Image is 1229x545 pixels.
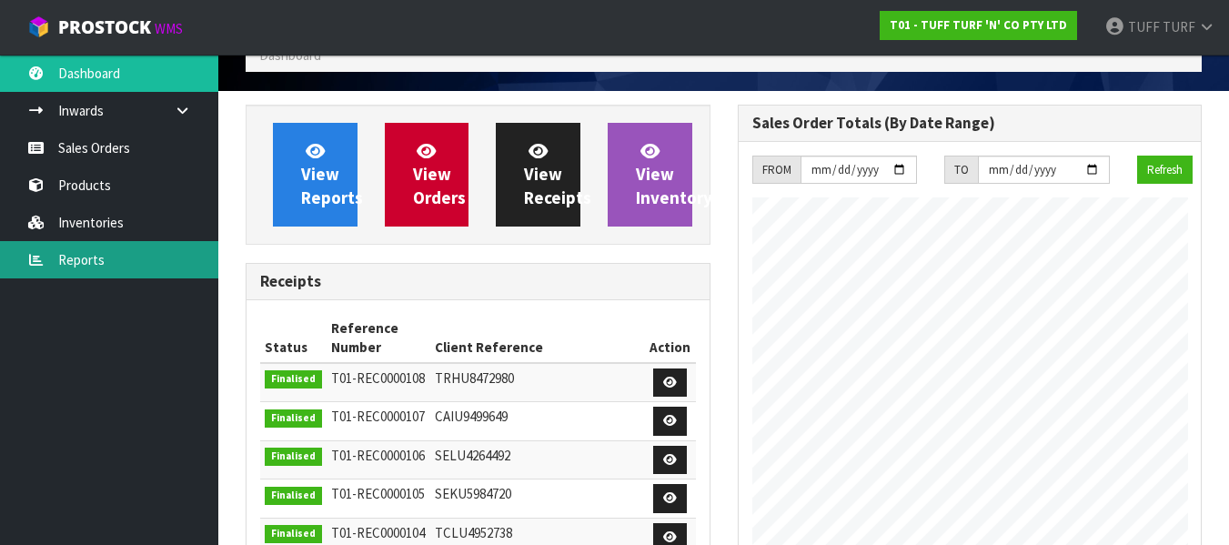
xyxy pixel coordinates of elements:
h3: Receipts [260,273,696,290]
a: ViewInventory [608,123,692,227]
span: SELU4264492 [435,447,510,464]
span: Finalised [265,487,322,505]
span: View Receipts [524,140,591,208]
span: View Inventory [636,140,712,208]
small: WMS [155,20,183,37]
th: Action [645,314,695,363]
h3: Sales Order Totals (By Date Range) [752,115,1188,132]
span: T01-REC0000106 [331,447,425,464]
span: SEKU5984720 [435,485,511,502]
img: cube-alt.png [27,15,50,38]
span: Finalised [265,525,322,543]
strong: T01 - TUFF TURF 'N' CO PTY LTD [890,17,1067,33]
span: Finalised [265,409,322,428]
button: Refresh [1137,156,1193,185]
div: TO [944,156,978,185]
span: ProStock [58,15,151,39]
span: View Reports [301,140,363,208]
span: Finalised [265,370,322,389]
div: FROM [752,156,801,185]
span: T01-REC0000107 [331,408,425,425]
th: Client Reference [430,314,646,363]
span: T01-REC0000105 [331,485,425,502]
a: ViewReceipts [496,123,580,227]
span: TCLU4952738 [435,524,512,541]
span: CAIU9499649 [435,408,508,425]
span: T01-REC0000104 [331,524,425,541]
th: Reference Number [327,314,430,363]
a: ViewOrders [385,123,469,227]
span: T01-REC0000108 [331,369,425,387]
span: TUFF TURF [1128,18,1195,35]
span: TRHU8472980 [435,369,514,387]
span: Dashboard [259,46,321,64]
span: View Orders [413,140,466,208]
span: Finalised [265,448,322,466]
a: ViewReports [273,123,358,227]
th: Status [260,314,327,363]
